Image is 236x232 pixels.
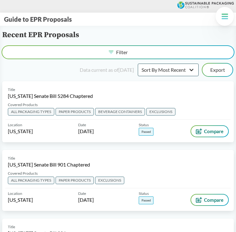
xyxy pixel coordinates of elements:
span: ALL PACKAGING TYPES [8,108,54,116]
span: [US_STATE] Senate Bill 901 Chaptered [8,161,90,168]
span: Status [139,191,149,196]
span: Title [8,87,15,93]
button: Guide to EPR Proposals [2,15,74,23]
span: BEVERAGE CONTAINERS [95,108,145,116]
span: [US_STATE] [8,196,33,203]
span: Passed [139,196,153,204]
span: Filter [116,50,128,55]
span: ALL PACKAGING TYPES [8,177,54,184]
h2: Recent EPR Proposals [2,31,226,39]
span: [DATE] [78,196,94,203]
button: Filter [2,46,234,59]
span: Location [8,191,22,196]
span: Covered Products [8,102,38,108]
div: Data current as of [DATE] [80,66,134,74]
span: PAPER PRODUCTS [56,177,94,184]
button: Compare [191,195,228,205]
span: EXCLUSIONS [146,108,175,116]
span: [US_STATE] [8,128,33,135]
span: Compare [204,197,223,202]
span: Date [78,122,86,128]
span: Passed [139,128,153,136]
span: Title [8,224,15,230]
span: [DATE] [78,128,94,135]
span: [US_STATE] Senate Bill 5284 Chaptered [8,93,93,99]
button: Compare [191,126,228,137]
span: PAPER PRODUCTS [56,108,94,116]
button: Export [202,64,233,76]
span: Date [78,191,86,196]
span: Compare [204,129,223,134]
span: Location [8,122,22,128]
span: Status [139,122,149,128]
span: Covered Products [8,171,38,176]
span: EXCLUSIONS [95,177,124,184]
span: Title [8,156,15,161]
